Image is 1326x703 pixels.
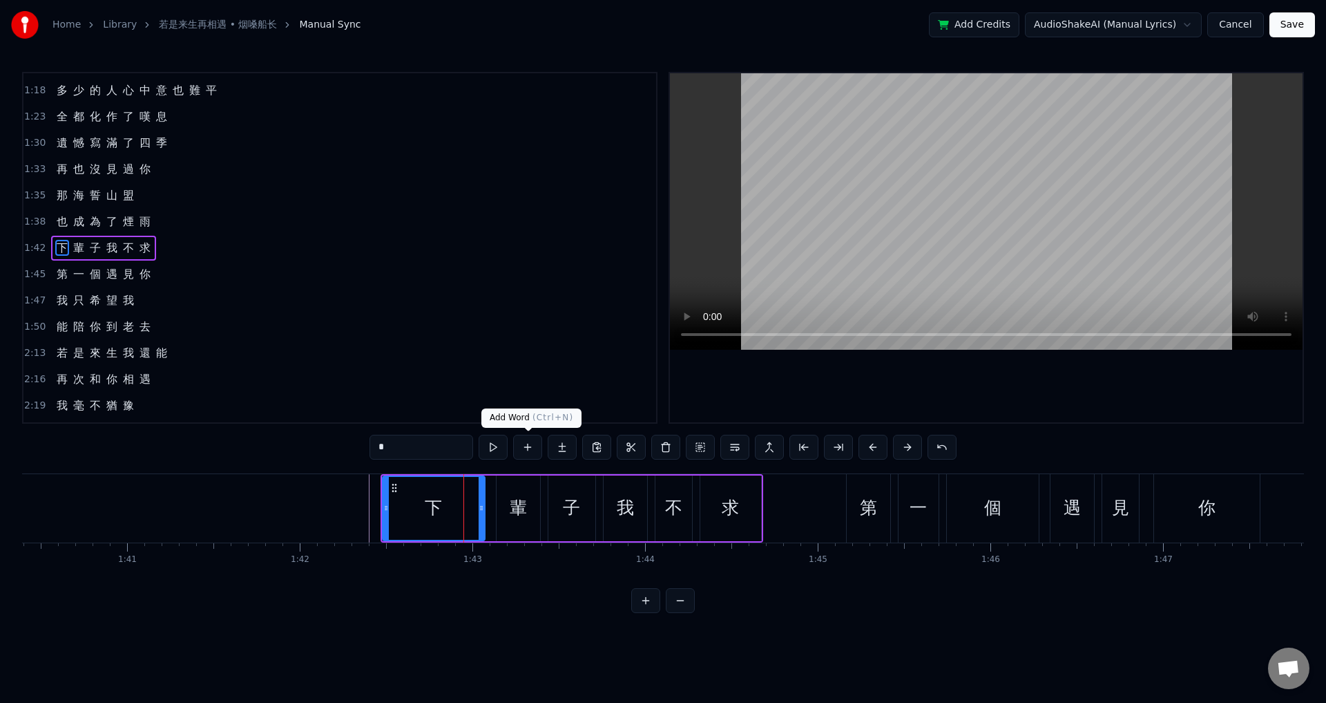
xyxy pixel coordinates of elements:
[105,345,119,361] span: 生
[88,240,102,256] span: 子
[72,240,86,256] span: 輩
[88,161,102,177] span: 沒
[1154,554,1173,565] div: 1:47
[72,187,86,203] span: 海
[72,292,86,308] span: 只
[122,240,135,256] span: 不
[122,109,135,124] span: 了
[103,18,137,32] a: Library
[88,214,102,229] span: 為
[105,240,119,256] span: 我
[809,554,827,565] div: 1:45
[55,214,69,229] span: 也
[159,18,277,32] a: 若是来生再相遇 • 烟嗓船长
[88,345,102,361] span: 來
[55,109,69,124] span: 全
[24,241,46,255] span: 1:42
[122,82,135,98] span: 心
[1268,648,1309,689] a: Open chat
[122,345,135,361] span: 我
[105,266,119,282] span: 遇
[52,18,361,32] nav: breadcrumb
[481,409,582,428] div: Add Word
[88,109,102,124] span: 化
[72,214,86,229] span: 成
[138,266,152,282] span: 你
[72,371,86,387] span: 次
[984,495,1001,521] div: 個
[88,397,102,413] span: 不
[563,495,580,521] div: 子
[72,82,86,98] span: 少
[88,135,102,151] span: 寫
[55,82,69,98] span: 多
[55,266,69,282] span: 第
[155,345,169,361] span: 能
[122,266,135,282] span: 見
[138,240,152,256] span: 求
[55,397,69,413] span: 我
[138,135,152,151] span: 四
[122,292,135,308] span: 我
[1112,495,1129,521] div: 見
[105,292,119,308] span: 望
[88,292,102,308] span: 希
[122,397,135,413] span: 豫
[204,82,218,98] span: 平
[72,345,86,361] span: 是
[24,110,46,124] span: 1:23
[24,136,46,150] span: 1:30
[138,82,152,98] span: 中
[88,371,102,387] span: 和
[55,161,69,177] span: 再
[981,554,1000,565] div: 1:46
[636,554,655,565] div: 1:44
[138,214,152,229] span: 雨
[72,397,86,413] span: 毫
[138,371,152,387] span: 遇
[24,320,46,334] span: 1:50
[138,345,152,361] span: 還
[24,162,46,176] span: 1:33
[171,82,185,98] span: 也
[11,11,39,39] img: youka
[1269,12,1315,37] button: Save
[24,373,46,386] span: 2:16
[105,397,119,413] span: 猶
[122,187,135,203] span: 盟
[88,82,102,98] span: 的
[24,84,46,97] span: 1:18
[72,266,86,282] span: 一
[105,187,119,203] span: 山
[138,109,152,124] span: 嘆
[24,294,46,308] span: 1:47
[463,554,482,565] div: 1:43
[138,161,152,177] span: 你
[105,135,119,151] span: 滿
[105,109,119,124] span: 作
[55,187,69,203] span: 那
[72,161,86,177] span: 也
[88,266,102,282] span: 個
[291,554,309,565] div: 1:42
[122,371,135,387] span: 相
[510,495,527,521] div: 輩
[105,161,119,177] span: 見
[72,135,86,151] span: 憾
[105,371,119,387] span: 你
[55,319,69,335] span: 能
[155,135,169,151] span: 季
[55,135,69,151] span: 遺
[24,215,46,229] span: 1:38
[665,495,682,521] div: 不
[122,135,135,151] span: 了
[122,319,135,335] span: 老
[52,18,81,32] a: Home
[155,82,169,98] span: 意
[55,240,69,256] span: 下
[24,399,46,413] span: 2:19
[88,187,102,203] span: 誓
[860,495,877,521] div: 第
[617,495,634,521] div: 我
[88,319,102,335] span: 你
